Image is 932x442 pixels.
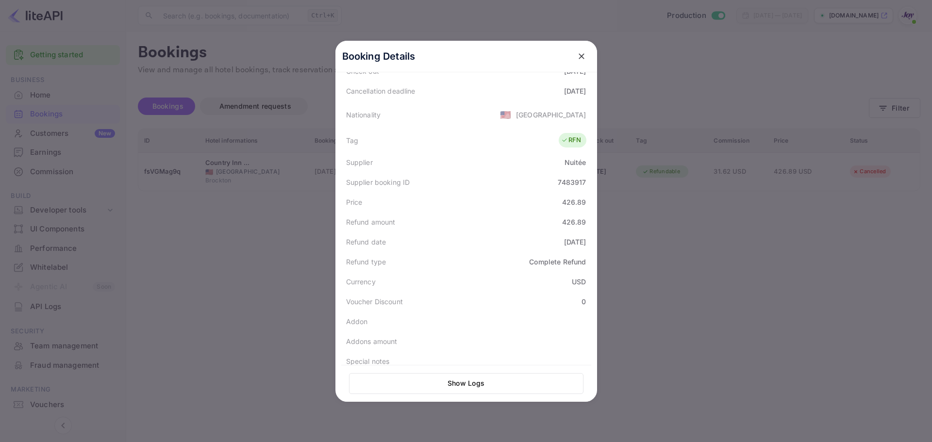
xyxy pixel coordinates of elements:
button: Show Logs [349,373,583,394]
div: Supplier booking ID [346,177,410,187]
button: close [573,48,590,65]
div: Currency [346,277,376,287]
div: 426.89 [562,217,586,227]
div: Refund amount [346,217,396,227]
div: Addons amount [346,336,398,346]
p: Booking Details [342,49,416,64]
div: Cancellation deadline [346,86,416,96]
div: Price [346,197,363,207]
div: Tag [346,135,358,146]
div: Addon [346,316,368,327]
div: Refund date [346,237,386,247]
div: 0 [582,296,586,307]
div: Nuitée [565,157,586,167]
div: USD [572,277,586,287]
div: Voucher Discount [346,296,403,307]
div: Complete Refund [529,257,586,267]
div: Nationality [346,110,381,120]
div: [GEOGRAPHIC_DATA] [516,110,586,120]
div: 7483917 [558,177,586,187]
div: Special notes [346,356,390,366]
div: RFN [561,135,581,145]
div: Supplier [346,157,373,167]
div: 426.89 [562,197,586,207]
div: [DATE] [564,86,586,96]
div: Refund type [346,257,386,267]
span: United States [500,106,511,123]
div: [DATE] [564,237,586,247]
